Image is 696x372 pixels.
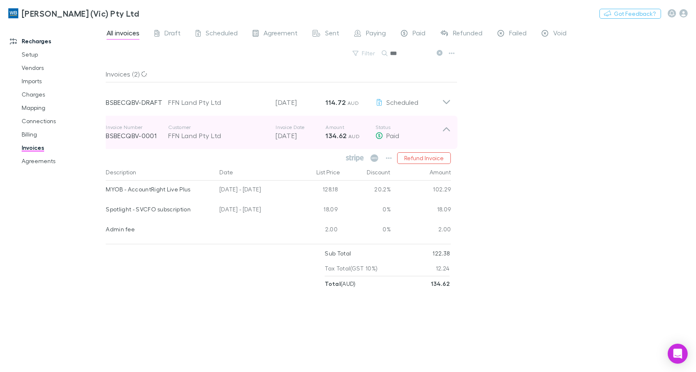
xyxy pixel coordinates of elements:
span: Refunded [453,29,482,40]
div: 2.00 [391,221,451,241]
button: Got Feedback? [599,9,661,19]
span: Void [553,29,567,40]
span: AUD [348,100,359,106]
p: Sub Total [325,246,351,261]
div: [DATE] - [DATE] [216,201,291,221]
a: Charges [13,88,110,101]
span: Paid [413,29,425,40]
p: Invoice Date [276,124,326,131]
strong: Total [325,280,341,287]
div: 2.00 [291,221,341,241]
p: Customer [168,124,267,131]
a: Setup [13,48,110,61]
div: BSBECQBV-DRAFTFFN Land Pty Ltd[DATE]114.72 AUDScheduled [99,82,457,116]
p: [DATE] [276,131,326,141]
p: 12.24 [436,261,450,276]
p: Amount [326,124,375,131]
div: Spotlight - SVCFO subscription [106,201,213,218]
p: [DATE] [276,97,326,107]
span: Paying [366,29,386,40]
span: Failed [509,29,527,40]
p: 122.38 [433,246,450,261]
a: Agreements [13,154,110,168]
button: Filter [348,48,380,58]
a: Recharges [2,35,110,48]
div: 20.2% [341,181,391,201]
span: Sent [325,29,339,40]
p: ( AUD ) [325,276,355,291]
div: 18.09 [391,201,451,221]
div: [DATE] - [DATE] [216,181,291,201]
a: Connections [13,114,110,128]
div: 18.09 [291,201,341,221]
span: All invoices [107,29,139,40]
span: Scheduled [386,98,418,106]
button: Refund Invoice [397,152,451,164]
p: Invoice Number [106,124,168,131]
span: Agreement [263,29,298,40]
div: 0% [341,221,391,241]
strong: 134.62 [326,131,346,140]
a: [PERSON_NAME] (Vic) Pty Ltd [3,3,144,23]
div: Admin fee [106,221,213,238]
a: Billing [13,128,110,141]
p: BSBECQBV-0001 [106,131,168,141]
span: Draft [164,29,181,40]
div: FFN Land Pty Ltd [168,131,267,141]
p: Status [375,124,442,131]
a: Invoices [13,141,110,154]
a: Mapping [13,101,110,114]
div: 0% [341,201,391,221]
div: FFN Land Pty Ltd [168,97,267,107]
p: Tax Total (GST 10%) [325,261,378,276]
span: AUD [348,133,360,139]
span: Paid [386,131,399,139]
a: Vendors [13,61,110,74]
strong: 114.72 [326,98,346,107]
div: Invoice NumberBSBECQBV-0001CustomerFFN Land Pty LtdInvoice Date[DATE]Amount134.62 AUDStatusPaid [99,116,457,149]
h3: [PERSON_NAME] (Vic) Pty Ltd [22,8,139,18]
a: Imports [13,74,110,88]
div: 102.29 [391,181,451,201]
img: William Buck (Vic) Pty Ltd's Logo [8,8,18,18]
div: 128.18 [291,181,341,201]
strong: 134.62 [431,280,450,287]
div: Open Intercom Messenger [668,344,688,364]
p: BSBECQBV-DRAFT [106,97,168,107]
div: MYOB - AccountRight Live Plus [106,181,213,198]
span: Scheduled [206,29,238,40]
